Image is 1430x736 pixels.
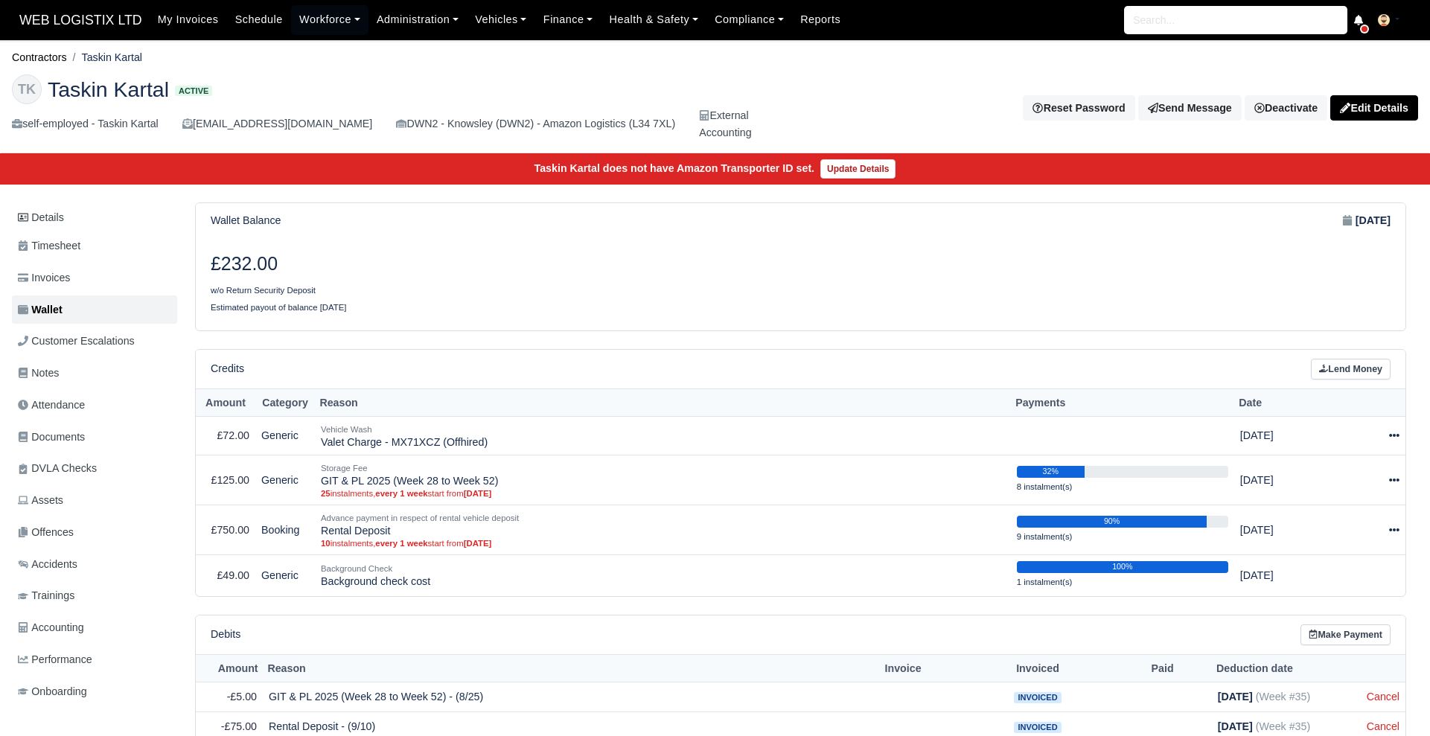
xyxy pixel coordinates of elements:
[1017,466,1085,478] div: 32%
[18,301,63,319] span: Wallet
[321,538,1005,548] small: instalments, start from
[1017,577,1073,586] small: 1 instalment(s)
[12,295,177,324] a: Wallet
[18,429,85,446] span: Documents
[368,5,467,34] a: Administration
[1245,95,1327,121] a: Deactivate
[12,645,177,674] a: Performance
[255,416,315,455] td: Generic
[844,655,963,682] th: Invoice
[12,6,150,35] a: WEB LOGISTIX LTD
[196,389,255,417] th: Amount
[12,115,159,132] div: self-employed - Taskin Kartal
[12,204,177,231] a: Details
[464,489,492,498] strong: [DATE]
[18,365,59,382] span: Notes
[18,619,84,636] span: Accounting
[12,613,177,642] a: Accounting
[18,587,74,604] span: Trainings
[255,554,315,595] td: Generic
[175,86,212,97] span: Active
[12,518,177,547] a: Offences
[601,5,706,34] a: Health & Safety
[315,554,1011,595] td: Background check cost
[464,539,492,548] strong: [DATE]
[1367,691,1399,703] a: Cancel
[1017,561,1228,573] div: 100%
[12,231,177,260] a: Timesheet
[196,455,255,505] td: £125.00
[211,214,281,227] h6: Wallet Balance
[196,416,255,455] td: £72.00
[18,397,85,414] span: Attendance
[315,505,1011,555] td: Rental Deposit
[1218,720,1253,732] strong: [DATE]
[1256,720,1310,732] span: (Week #35)
[1256,691,1310,703] span: (Week #35)
[1,63,1429,154] div: Taskin Kartal
[1367,720,1399,732] a: Cancel
[211,303,347,312] small: Estimated payout of balance [DATE]
[263,682,844,711] td: GIT & PL 2025 (Week 28 to Week 52) - (8/25)
[699,107,751,141] div: External Accounting
[227,691,257,703] span: -£5.00
[1234,554,1331,595] td: [DATE]
[321,464,368,473] small: Storage Fee
[211,628,240,641] h6: Debits
[1311,359,1391,380] a: Lend Money
[1124,6,1347,34] input: Search...
[18,651,92,668] span: Performance
[375,489,427,498] strong: every 1 week
[263,655,844,682] th: Reason
[375,539,427,548] strong: every 1 week
[706,5,792,34] a: Compliance
[1300,624,1391,646] a: Make Payment
[1017,532,1073,541] small: 9 instalment(s)
[1356,212,1391,229] strong: [DATE]
[12,74,42,104] div: TK
[150,5,227,34] a: My Invoices
[1017,482,1073,491] small: 8 instalment(s)
[255,505,315,555] td: Booking
[321,489,331,498] strong: 25
[12,5,150,35] span: WEB LOGISTIX LTD
[315,455,1011,505] td: GIT & PL 2025 (Week 28 to Week 52)
[12,327,177,356] a: Customer Escalations
[1011,389,1234,417] th: Payments
[12,51,67,63] a: Contractors
[1330,95,1418,121] a: Edit Details
[467,5,535,34] a: Vehicles
[18,237,80,255] span: Timesheet
[67,49,142,66] li: Taskin Kartal
[1234,416,1331,455] td: [DATE]
[182,115,372,132] div: [EMAIL_ADDRESS][DOMAIN_NAME]
[1218,691,1253,703] strong: [DATE]
[1234,455,1331,505] td: [DATE]
[196,655,263,682] th: Amount
[196,505,255,555] td: £750.00
[18,683,87,700] span: Onboarding
[255,455,315,505] td: Generic
[12,581,177,610] a: Trainings
[18,524,74,541] span: Offences
[321,564,392,573] small: Background Check
[1234,505,1331,555] td: [DATE]
[1114,655,1212,682] th: Paid
[535,5,601,34] a: Finance
[1017,516,1207,528] div: 90%
[396,115,675,132] div: DWN2 - Knowsley (DWN2) - Amazon Logistics (L34 7XL)
[321,513,519,522] small: Advance payment in respect of rental vehicle deposit
[12,454,177,483] a: DVLA Checks
[211,253,790,275] h3: £232.00
[1014,692,1061,703] span: Invoiced
[1014,722,1061,733] span: Invoiced
[820,159,896,179] a: Update Details
[211,362,244,375] h6: Credits
[18,460,97,477] span: DVLA Checks
[221,720,257,732] span: -£75.00
[48,79,169,100] span: Taskin Kartal
[18,556,77,573] span: Accidents
[211,286,316,295] small: w/o Return Security Deposit
[12,391,177,420] a: Attendance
